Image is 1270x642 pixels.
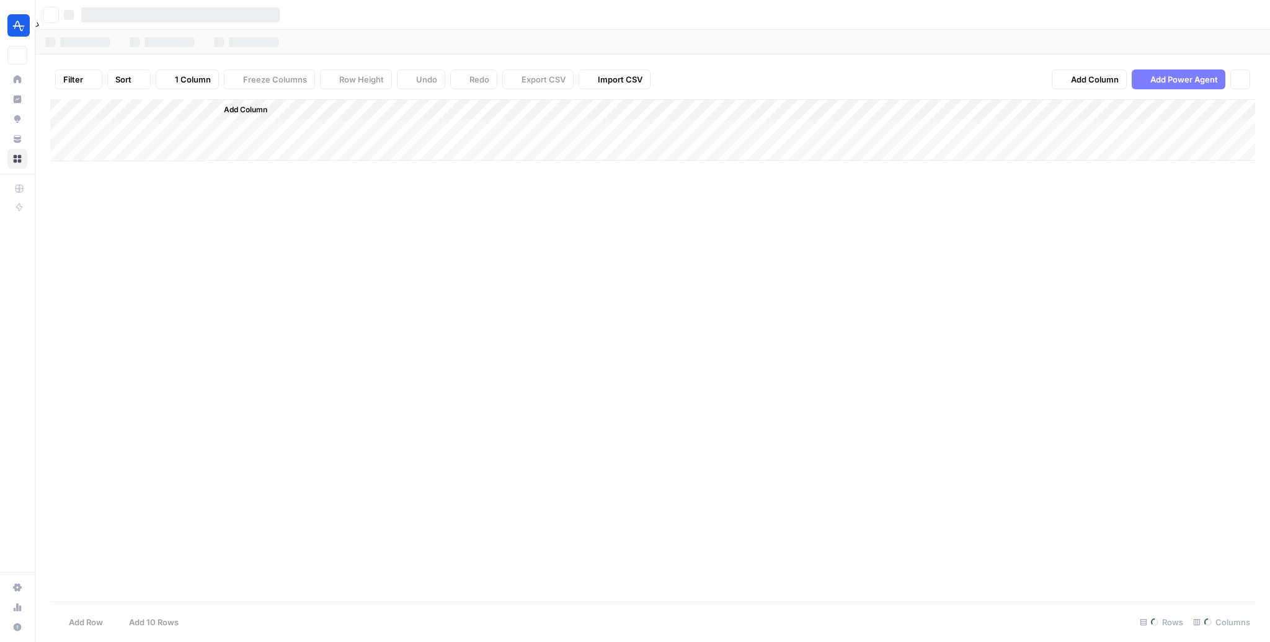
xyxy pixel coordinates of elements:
[1150,73,1218,86] span: Add Power Agent
[339,73,384,86] span: Row Height
[397,69,445,89] button: Undo
[522,73,566,86] span: Export CSV
[598,73,642,86] span: Import CSV
[450,69,497,89] button: Redo
[175,73,211,86] span: 1 Column
[7,597,27,617] a: Usage
[63,73,83,86] span: Filter
[7,10,27,41] button: Workspace: Amplitude
[50,612,110,632] button: Add Row
[7,617,27,637] button: Help + Support
[7,577,27,597] a: Settings
[579,69,651,89] button: Import CSV
[55,69,102,89] button: Filter
[1188,612,1255,632] div: Columns
[1135,612,1188,632] div: Rows
[110,612,186,632] button: Add 10 Rows
[1071,73,1119,86] span: Add Column
[69,616,103,628] span: Add Row
[156,69,219,89] button: 1 Column
[7,149,27,169] a: Browse
[7,69,27,89] a: Home
[107,69,151,89] button: Sort
[208,102,272,118] button: Add Column
[224,104,267,115] span: Add Column
[502,69,574,89] button: Export CSV
[224,69,315,89] button: Freeze Columns
[129,616,179,628] span: Add 10 Rows
[320,69,392,89] button: Row Height
[1132,69,1225,89] button: Add Power Agent
[7,14,30,37] img: Amplitude Logo
[469,73,489,86] span: Redo
[7,129,27,149] a: Your Data
[416,73,437,86] span: Undo
[243,73,307,86] span: Freeze Columns
[7,109,27,129] a: Opportunities
[7,89,27,109] a: Insights
[1052,69,1127,89] button: Add Column
[115,73,131,86] span: Sort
